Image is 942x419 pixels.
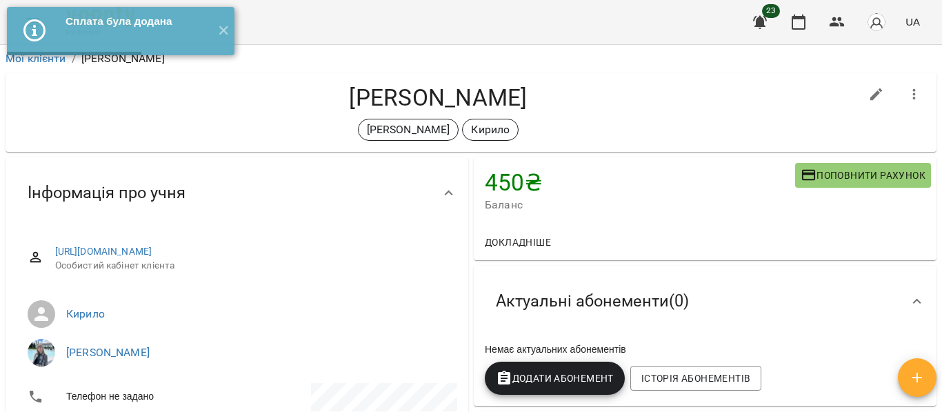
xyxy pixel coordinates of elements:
span: Актуальні абонементи ( 0 ) [496,291,689,312]
p: [PERSON_NAME] [367,121,450,138]
button: Додати Абонемент [485,362,625,395]
nav: breadcrumb [6,50,936,67]
span: Інформація про учня [28,182,186,204]
span: Докладніше [485,234,551,251]
span: Баланс [485,197,795,213]
button: Історія абонементів [630,366,761,391]
span: Поповнити рахунок [801,167,925,184]
a: Кирило [66,307,105,320]
button: Докладніше [479,230,557,255]
span: Особистий кабінет клієнта [55,259,446,273]
p: Кирило [471,121,510,138]
div: Немає актуальних абонементів [482,340,928,359]
a: [URL][DOMAIN_NAME] [55,246,152,257]
span: Додати Абонемент [496,370,614,387]
div: Інформація про учня [6,157,468,228]
h4: [PERSON_NAME] [17,84,860,112]
span: UA [905,14,920,29]
div: Актуальні абонементи(0) [474,266,936,337]
div: [PERSON_NAME] [358,119,459,141]
h4: 450 ₴ [485,168,795,197]
span: 23 [762,4,780,18]
a: [PERSON_NAME] [66,346,150,359]
img: avatar_s.png [867,12,886,32]
span: Історія абонементів [641,370,750,387]
div: Сплата була додана [66,14,207,29]
img: Єлизавета [28,339,55,367]
button: UA [900,9,925,35]
button: Поповнити рахунок [795,163,931,188]
li: Телефон не задано [17,383,234,411]
div: Кирило [462,119,519,141]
